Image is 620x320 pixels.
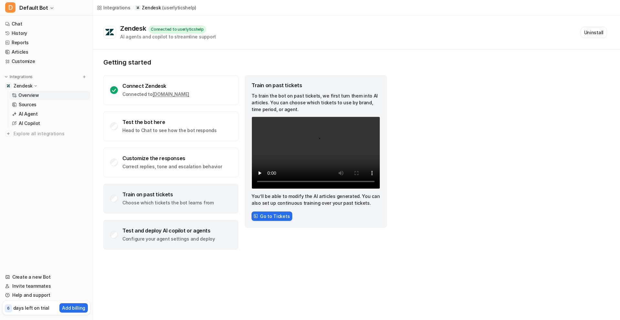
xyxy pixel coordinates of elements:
[3,273,90,282] a: Create a new Bot
[103,4,130,11] div: Integrations
[3,19,90,28] a: Chat
[122,91,189,98] p: Connected to
[581,27,607,38] button: Uninstall
[3,47,90,57] a: Articles
[252,117,380,189] video: Your browser does not support the video tag.
[3,38,90,47] a: Reports
[4,75,8,79] img: expand menu
[19,101,36,108] p: Sources
[9,109,90,119] a: AI Agent
[253,214,258,218] img: FrameIcon
[122,83,189,89] div: Connect Zendesk
[103,58,387,66] p: Getting started
[132,5,134,11] span: /
[9,100,90,109] a: Sources
[18,92,39,98] p: Overview
[252,92,380,113] p: To train the bot on past tickets, we first turn them into AI articles. You can choose which ticke...
[7,305,10,311] p: 6
[19,111,38,117] p: AI Agent
[252,193,380,206] p: You’ll be able to modify the AI articles generated. You can also set up continuous training over ...
[14,129,88,139] span: Explore all integrations
[122,236,215,242] p: Configure your agent settings and deploy
[13,305,49,311] p: days left on trial
[122,163,222,170] p: Correct replies, tone and escalation behavior
[149,26,206,33] div: Connected to userlyticshelp
[122,119,217,125] div: Test the bot here
[120,33,216,40] div: AI agents and copilot to streamline support
[82,75,87,79] img: menu_add.svg
[5,130,12,137] img: explore all integrations
[6,84,10,88] img: Zendesk
[122,200,214,206] p: Choose which tickets the bot learns from
[153,91,189,97] a: [DOMAIN_NAME]
[252,212,292,221] button: Go to Tickets
[142,5,161,11] p: Zendesk
[19,120,40,127] p: AI Copilot
[3,129,90,138] a: Explore all integrations
[3,57,90,66] a: Customize
[252,82,380,88] div: Train on past tickets
[19,3,48,12] span: Default Bot
[5,2,15,13] span: D
[105,28,115,36] img: Zendesk logo
[122,127,217,134] p: Head to Chat to see how the bot responds
[59,303,88,313] button: Add billing
[62,305,85,311] p: Add billing
[14,83,33,89] p: Zendesk
[97,4,130,11] a: Integrations
[122,227,215,234] div: Test and deploy AI copilot or agents
[10,74,33,79] p: Integrations
[3,282,90,291] a: Invite teammates
[3,291,90,300] a: Help and support
[162,5,196,11] p: ( userlyticshelp )
[122,191,214,198] div: Train on past tickets
[135,5,196,11] a: Zendesk(userlyticshelp)
[9,91,90,100] a: Overview
[9,119,90,128] a: AI Copilot
[122,155,222,161] div: Customize the responses
[3,74,35,80] button: Integrations
[120,25,149,32] div: Zendesk
[3,29,90,38] a: History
